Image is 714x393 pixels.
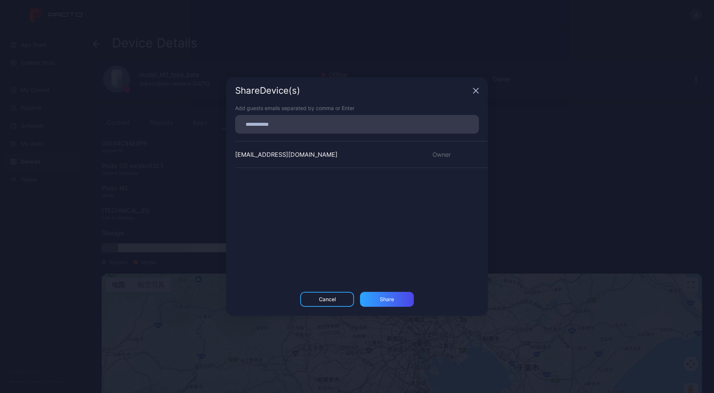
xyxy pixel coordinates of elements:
div: Share Device (s) [235,86,470,95]
button: Share [360,292,414,307]
div: Cancel [319,296,336,302]
div: Add guests emails separated by comma or Enter [235,104,479,112]
div: Owner [424,150,488,159]
div: [EMAIL_ADDRESS][DOMAIN_NAME] [235,150,338,159]
button: Cancel [300,292,354,307]
div: Share [380,296,394,302]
